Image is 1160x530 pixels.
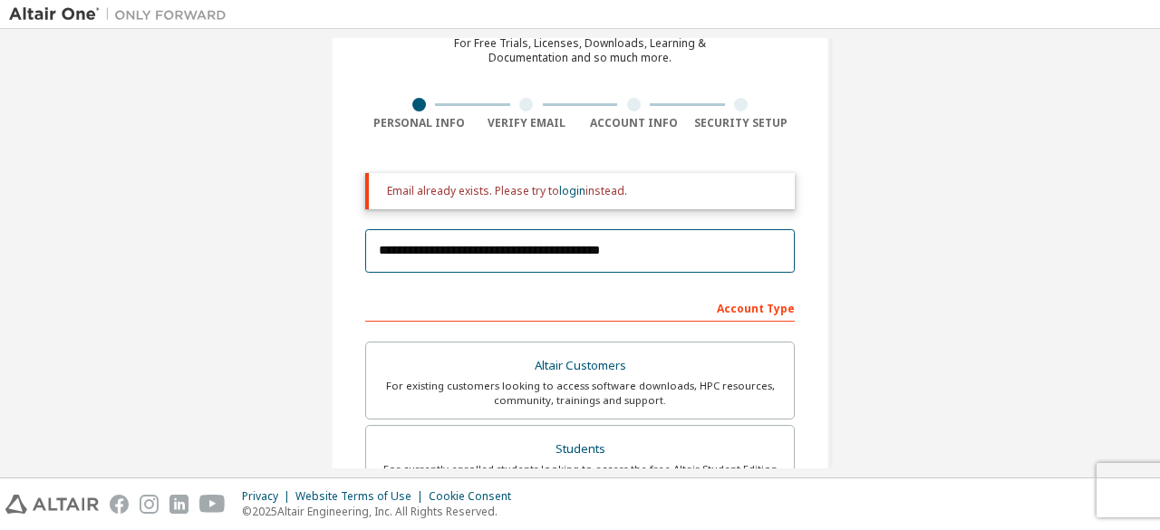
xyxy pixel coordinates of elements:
div: Privacy [242,489,295,504]
div: Verify Email [473,116,581,130]
img: altair_logo.svg [5,495,99,514]
img: facebook.svg [110,495,129,514]
div: For existing customers looking to access software downloads, HPC resources, community, trainings ... [377,379,783,408]
img: linkedin.svg [169,495,188,514]
div: Email already exists. Please try to instead. [387,184,780,198]
img: Altair One [9,5,236,24]
img: instagram.svg [140,495,159,514]
div: Personal Info [365,116,473,130]
p: © 2025 Altair Engineering, Inc. All Rights Reserved. [242,504,522,519]
div: For currently enrolled students looking to access the free Altair Student Edition bundle and all ... [377,462,783,491]
a: login [559,183,585,198]
div: Altair Customers [377,353,783,379]
div: For Free Trials, Licenses, Downloads, Learning & Documentation and so much more. [454,36,706,65]
div: Cookie Consent [429,489,522,504]
div: Website Terms of Use [295,489,429,504]
div: Security Setup [688,116,796,130]
div: Account Type [365,293,795,322]
div: Students [377,437,783,462]
img: youtube.svg [199,495,226,514]
div: Account Info [580,116,688,130]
